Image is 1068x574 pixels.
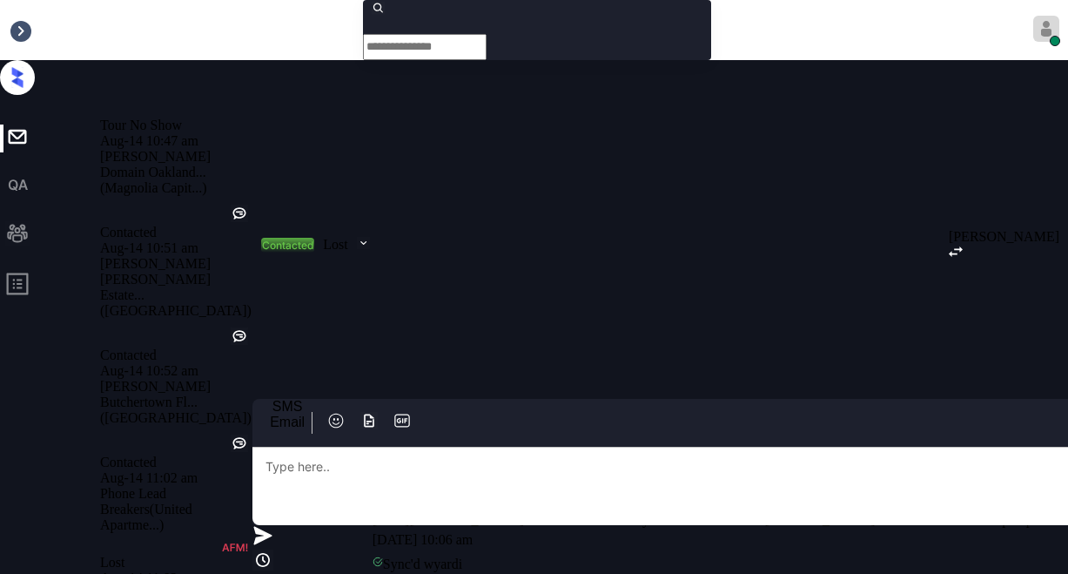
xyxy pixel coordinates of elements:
img: icon-zuma [252,550,273,571]
img: icon-zuma [357,235,370,251]
img: icon-zuma [327,412,345,429]
img: Kelsey was silent [231,328,248,345]
div: Contacted [262,239,313,252]
div: [PERSON_NAME] [100,256,252,272]
div: Kelsey was silent [231,205,248,225]
div: Aug-14 10:51 am [100,240,252,256]
div: Contacted [100,225,252,240]
img: icon-zuma [393,412,411,429]
div: Phone Lead [100,486,252,502]
div: Inbox [9,23,41,38]
div: Lost [323,237,347,253]
div: AFM not sent [222,542,248,555]
div: [PERSON_NAME] [100,149,252,165]
div: Aug-14 10:47 am [100,133,252,149]
img: Kelsey was silent [231,435,248,452]
div: Email [270,415,305,430]
div: Kelsey was silent [231,435,248,455]
div: Tour No Show [100,118,252,133]
div: Domain Oakland... (Magnolia Capit...) [100,165,252,196]
div: [PERSON_NAME] [100,379,252,395]
img: icon-zuma [252,525,273,546]
div: Butchertown Fl... ([GEOGRAPHIC_DATA]) [100,395,252,426]
span: profile [5,272,30,302]
div: Contacted [100,348,252,363]
img: icon-zuma [360,412,378,429]
div: [PERSON_NAME] [949,229,1059,245]
div: Aug-14 11:02 am [100,470,252,486]
img: avatar [1033,16,1059,42]
div: Breakers (United Apartme...) [100,502,252,533]
div: Aug-14 10:52 am [100,363,252,379]
img: Kelsey was silent [231,205,248,222]
div: SMS [270,399,305,415]
div: Kelsey was silent [231,328,248,348]
img: icon-zuma [949,246,963,257]
div: Contacted [100,455,252,470]
div: Lost [100,555,252,571]
div: [PERSON_NAME] Estate... ([GEOGRAPHIC_DATA]) [100,272,252,319]
img: AFM not sent [222,544,248,552]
